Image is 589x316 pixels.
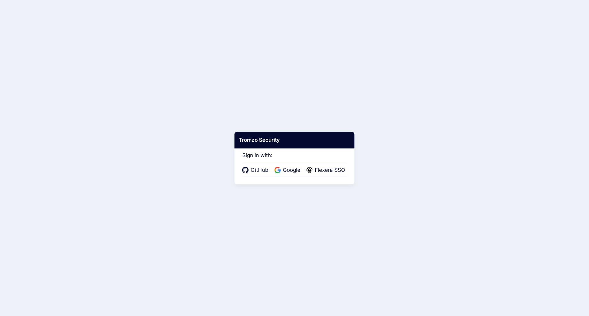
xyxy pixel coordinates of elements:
span: GitHub [249,166,270,174]
a: Flexera SSO [306,166,347,174]
a: Google [275,166,302,174]
span: Flexera SSO [313,166,347,174]
a: GitHub [242,166,270,174]
div: Sign in with: [242,144,347,176]
span: Google [281,166,302,174]
div: Tromzo Security [234,132,354,148]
